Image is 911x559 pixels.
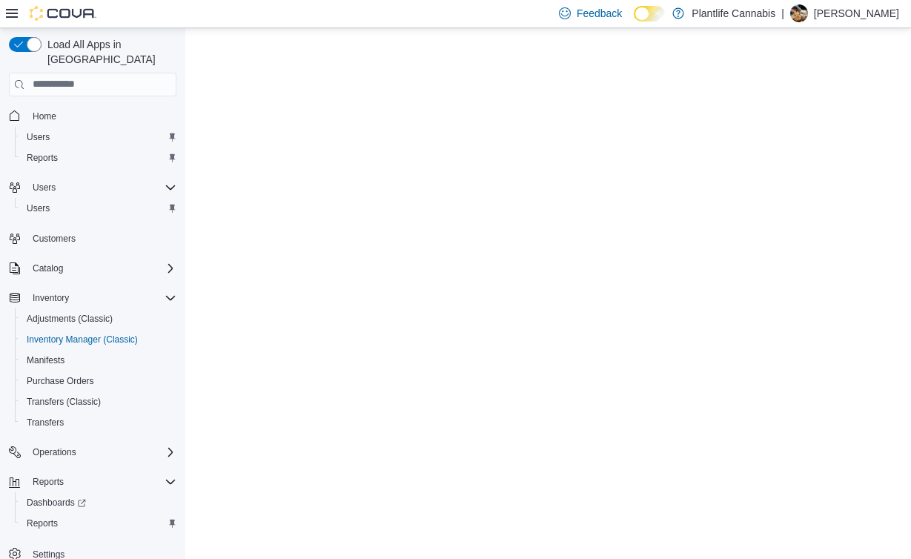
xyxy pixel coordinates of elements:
[27,107,62,125] a: Home
[27,289,75,307] button: Inventory
[21,199,176,217] span: Users
[781,4,784,22] p: |
[21,414,70,431] a: Transfers
[21,414,176,431] span: Transfers
[27,473,176,491] span: Reports
[15,148,182,168] button: Reports
[21,351,176,369] span: Manifests
[27,375,94,387] span: Purchase Orders
[21,149,176,167] span: Reports
[27,152,58,164] span: Reports
[21,515,176,532] span: Reports
[21,393,176,411] span: Transfers (Classic)
[33,292,69,304] span: Inventory
[21,494,176,512] span: Dashboards
[27,259,69,277] button: Catalog
[21,310,176,328] span: Adjustments (Classic)
[577,6,622,21] span: Feedback
[15,513,182,534] button: Reports
[790,4,808,22] div: Sammi Lane
[634,6,665,21] input: Dark Mode
[15,492,182,513] a: Dashboards
[27,473,70,491] button: Reports
[21,199,56,217] a: Users
[814,4,899,22] p: [PERSON_NAME]
[33,446,76,458] span: Operations
[21,128,56,146] a: Users
[21,515,64,532] a: Reports
[21,310,119,328] a: Adjustments (Classic)
[3,177,182,198] button: Users
[15,412,182,433] button: Transfers
[27,131,50,143] span: Users
[15,308,182,329] button: Adjustments (Classic)
[21,331,176,348] span: Inventory Manager (Classic)
[3,105,182,127] button: Home
[21,128,176,146] span: Users
[21,331,144,348] a: Inventory Manager (Classic)
[3,288,182,308] button: Inventory
[3,442,182,463] button: Operations
[21,372,176,390] span: Purchase Orders
[21,494,92,512] a: Dashboards
[27,396,101,408] span: Transfers (Classic)
[33,476,64,488] span: Reports
[21,372,100,390] a: Purchase Orders
[15,371,182,391] button: Purchase Orders
[27,517,58,529] span: Reports
[27,230,82,248] a: Customers
[692,4,775,22] p: Plantlife Cannabis
[33,110,56,122] span: Home
[15,329,182,350] button: Inventory Manager (Classic)
[15,391,182,412] button: Transfers (Classic)
[27,443,176,461] span: Operations
[15,127,182,148] button: Users
[21,149,64,167] a: Reports
[21,351,70,369] a: Manifests
[33,182,56,193] span: Users
[30,6,96,21] img: Cova
[15,198,182,219] button: Users
[42,37,176,67] span: Load All Apps in [GEOGRAPHIC_DATA]
[27,229,176,248] span: Customers
[27,259,176,277] span: Catalog
[15,350,182,371] button: Manifests
[21,393,107,411] a: Transfers (Classic)
[634,21,635,22] span: Dark Mode
[27,417,64,429] span: Transfers
[33,262,63,274] span: Catalog
[27,179,176,196] span: Users
[27,313,113,325] span: Adjustments (Classic)
[3,472,182,492] button: Reports
[27,179,62,196] button: Users
[27,497,86,509] span: Dashboards
[27,354,64,366] span: Manifests
[33,233,76,245] span: Customers
[3,228,182,249] button: Customers
[27,289,176,307] span: Inventory
[27,202,50,214] span: Users
[27,443,82,461] button: Operations
[27,107,176,125] span: Home
[27,334,138,345] span: Inventory Manager (Classic)
[3,258,182,279] button: Catalog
